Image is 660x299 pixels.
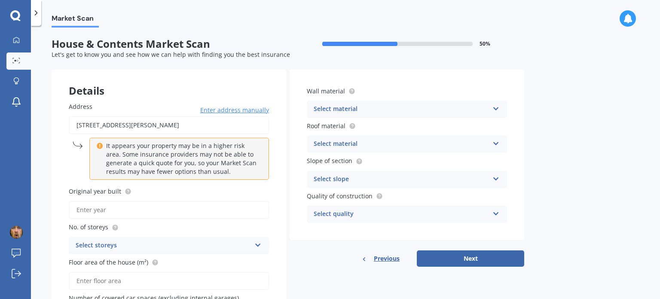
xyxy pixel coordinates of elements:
[307,122,345,130] span: Roof material
[314,174,489,185] div: Select slope
[52,50,290,59] span: Let's get to know you and see how we can help with finding you the best insurance
[106,142,258,176] p: It appears your property may be in a higher risk area. Some insurance providers may not be able t...
[200,106,269,114] span: Enter address manually
[52,69,286,95] div: Details
[69,187,121,195] span: Original year built
[52,38,288,50] span: House & Contents Market Scan
[52,14,99,26] span: Market Scan
[69,223,108,231] span: No. of storeys
[307,157,352,165] span: Slope of section
[374,252,400,265] span: Previous
[314,139,489,149] div: Select material
[69,258,148,266] span: Floor area of the house (m²)
[69,116,269,134] input: Enter address
[69,102,92,111] span: Address
[76,240,251,251] div: Select storeys
[314,104,489,114] div: Select material
[69,272,269,290] input: Enter floor area
[307,87,345,95] span: Wall material
[417,250,524,267] button: Next
[480,41,490,47] span: 50 %
[10,226,23,239] img: ACg8ocL5SU5XqSlMkIgwF5s6iH2xr28fq_wsznpiXd4YtTw1RQ5t_kK5=s96-c
[69,201,269,219] input: Enter year
[314,209,489,219] div: Select quality
[307,192,373,200] span: Quality of construction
